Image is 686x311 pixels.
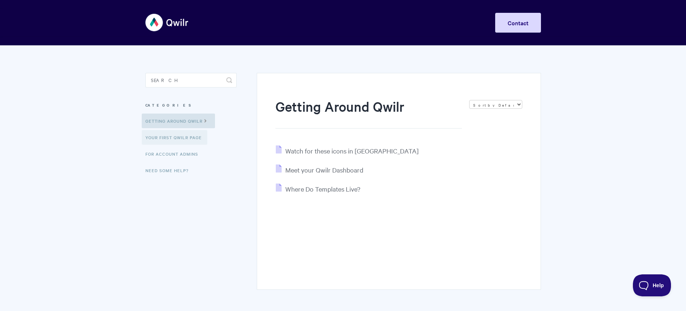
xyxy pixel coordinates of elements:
[633,274,671,296] iframe: Toggle Customer Support
[145,163,194,178] a: Need Some Help?
[276,147,419,155] a: Watch for these icons in [GEOGRAPHIC_DATA]
[469,100,522,109] select: Page reloads on selection
[276,185,360,193] a: Where Do Templates Live?
[145,73,237,88] input: Search
[285,166,363,174] span: Meet your Qwilr Dashboard
[145,9,189,36] img: Qwilr Help Center
[285,147,419,155] span: Watch for these icons in [GEOGRAPHIC_DATA]
[495,13,541,33] a: Contact
[276,166,363,174] a: Meet your Qwilr Dashboard
[145,147,204,161] a: For Account Admins
[142,130,207,145] a: Your First Qwilr Page
[275,97,461,129] h1: Getting Around Qwilr
[142,114,215,128] a: Getting Around Qwilr
[285,185,360,193] span: Where Do Templates Live?
[145,99,237,112] h3: Categories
